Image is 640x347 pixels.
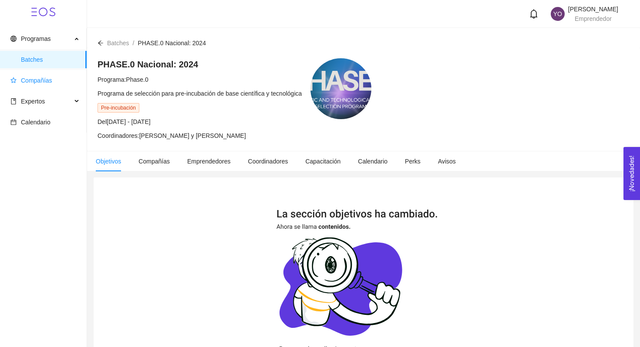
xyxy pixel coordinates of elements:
[21,35,51,42] span: Programas
[575,15,612,22] span: Emprendedor
[98,90,302,97] span: Programa de selección para pre-incubación de base científica y tecnológica
[138,158,170,165] span: Compañías
[138,40,205,47] span: PHASE.0 Nacional: 2024
[98,103,139,113] span: Pre-incubación
[305,158,340,165] span: Capacitación
[21,119,51,126] span: Calendario
[10,77,17,83] span: star
[405,158,421,165] span: Perks
[98,76,148,83] span: Programa: Phase.0
[248,158,288,165] span: Coordinadores
[21,77,52,84] span: Compañías
[358,158,387,165] span: Calendario
[568,6,618,13] span: [PERSON_NAME]
[623,147,640,200] button: Open Feedback Widget
[107,40,129,47] span: Batches
[98,58,302,70] h4: PHASE.0 Nacional: 2024
[10,98,17,104] span: book
[98,118,151,125] span: Del [DATE] - [DATE]
[98,40,104,46] span: arrow-left
[21,98,45,105] span: Expertos
[529,9,539,19] span: bell
[10,36,17,42] span: global
[96,158,121,165] span: Objetivos
[133,40,135,47] span: /
[438,158,456,165] span: Avisos
[187,158,231,165] span: Emprendedores
[98,132,246,139] span: Coordinadores: [PERSON_NAME] y [PERSON_NAME]
[10,119,17,125] span: calendar
[21,51,80,68] span: Batches
[553,7,562,21] span: YO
